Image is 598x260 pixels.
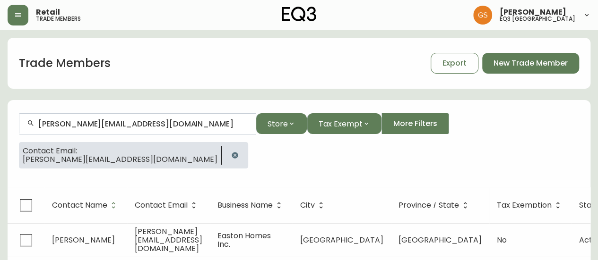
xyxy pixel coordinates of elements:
[300,235,383,245] span: [GEOGRAPHIC_DATA]
[500,16,575,22] h5: eq3 [GEOGRAPHIC_DATA]
[307,113,381,134] button: Tax Exempt
[497,201,564,210] span: Tax Exemption
[135,226,202,254] span: [PERSON_NAME][EMAIL_ADDRESS][DOMAIN_NAME]
[494,58,568,68] span: New Trade Member
[381,113,449,134] button: More Filters
[473,6,492,25] img: 6b403d9c54a9a0c30f681d41f5fc2571
[282,7,317,22] img: logo
[217,201,285,210] span: Business Name
[393,118,437,129] span: More Filters
[300,201,327,210] span: City
[497,235,507,245] span: No
[36,16,81,22] h5: trade members
[399,201,471,210] span: Province / State
[500,8,566,16] span: [PERSON_NAME]
[38,119,248,128] input: Search
[497,202,552,208] span: Tax Exemption
[268,118,288,130] span: Store
[442,58,467,68] span: Export
[431,53,478,74] button: Export
[217,202,273,208] span: Business Name
[36,8,60,16] span: Retail
[23,147,217,155] span: Contact Email:
[399,235,482,245] span: [GEOGRAPHIC_DATA]
[482,53,579,74] button: New Trade Member
[300,202,315,208] span: City
[52,235,115,245] span: [PERSON_NAME]
[217,230,271,250] span: Easton Homes Inc.
[319,118,363,130] span: Tax Exempt
[256,113,307,134] button: Store
[135,202,188,208] span: Contact Email
[135,201,200,210] span: Contact Email
[52,201,120,210] span: Contact Name
[19,55,111,71] h1: Trade Members
[52,202,107,208] span: Contact Name
[399,202,459,208] span: Province / State
[23,155,217,164] span: [PERSON_NAME][EMAIL_ADDRESS][DOMAIN_NAME]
